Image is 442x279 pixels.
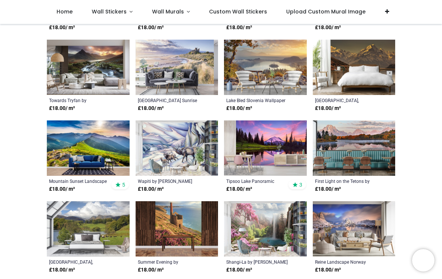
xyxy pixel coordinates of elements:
strong: £ 18.00 / m² [49,24,75,31]
a: Shangi-La by [PERSON_NAME] [226,259,289,265]
a: [GEOGRAPHIC_DATA], [GEOGRAPHIC_DATA] [PERSON_NAME] Mountain Wallpaper [315,97,378,103]
img: Bamburgh Castle Sunrise Wall Mural by Francis Taylor [136,40,218,95]
strong: £ 18.00 / m² [226,105,252,112]
span: Custom Wall Stickers [209,8,267,15]
a: Reine Landscape Norway Wallpaper [315,259,378,265]
strong: £ 18.00 / m² [138,266,164,274]
img: Loughrigg Tarn, Lake District Wall Mural by Andrew Roland [47,201,130,257]
img: Mountain Sunset Landscape Wall Mural Wallpaper [47,120,130,176]
img: First Light on the Tetons Wall Mural by Leda Robertson [313,120,396,176]
span: 5 [122,181,125,188]
strong: £ 18.00 / m² [49,105,75,112]
a: Summer Evening by [PERSON_NAME] [138,259,200,265]
a: First Light on the Tetons by [PERSON_NAME] [315,178,378,184]
img: Mount Cook, New Zealand Misty Mountain Wall Mural Wallpaper [313,40,396,95]
strong: £ 18.00 / m² [315,266,341,274]
a: Lake Bled Slovenia Wallpaper [226,97,289,103]
img: Summer Evening Wall Mural by Andrew Ray [136,201,218,257]
strong: £ 18.00 / m² [226,24,252,31]
span: Upload Custom Mural Image [286,8,366,15]
img: Reine Landscape Norway Wall Mural Wallpaper [313,201,396,257]
strong: £ 18.00 / m² [226,266,252,274]
img: Shangi-La Wall Mural by Elena Dudina [224,201,307,257]
img: Towards Tryfan Wall Mural by Andrew Ray [47,40,130,95]
strong: £ 18.00 / m² [138,105,164,112]
span: Home [57,8,73,15]
strong: £ 18.00 / m² [315,105,341,112]
span: Wall Stickers [92,8,127,15]
a: [GEOGRAPHIC_DATA], [GEOGRAPHIC_DATA] by [PERSON_NAME] [49,259,112,265]
span: 3 [299,181,302,188]
strong: £ 18.00 / m² [226,186,252,193]
img: Tipsoo Lake Panoramic Sunset Wall Mural by Jaynes Gallery - Danita Delimont [224,120,307,176]
img: Lake Bled Slovenia Wall Mural Wallpaper [224,40,307,95]
img: Wapiti Wall Mural by Jody Bergsma [136,120,218,176]
a: Towards Tryfan by [PERSON_NAME] [49,97,112,103]
strong: £ 18.00 / m² [315,186,341,193]
span: Wall Murals [152,8,184,15]
a: [GEOGRAPHIC_DATA] Sunrise by [PERSON_NAME] [138,97,200,103]
iframe: Brevo live chat [412,249,435,272]
strong: £ 18.00 / m² [138,24,164,31]
strong: £ 18.00 / m² [49,186,75,193]
strong: £ 18.00 / m² [49,266,75,274]
a: Tipsoo Lake Panoramic Sunset by [PERSON_NAME] Gallery [226,178,289,184]
a: Mountain Sunset Landscape Wallpaper [49,178,112,184]
strong: £ 18.00 / m² [315,24,341,31]
a: Wapiti by [PERSON_NAME] [138,178,200,184]
strong: £ 18.00 / m² [138,186,164,193]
